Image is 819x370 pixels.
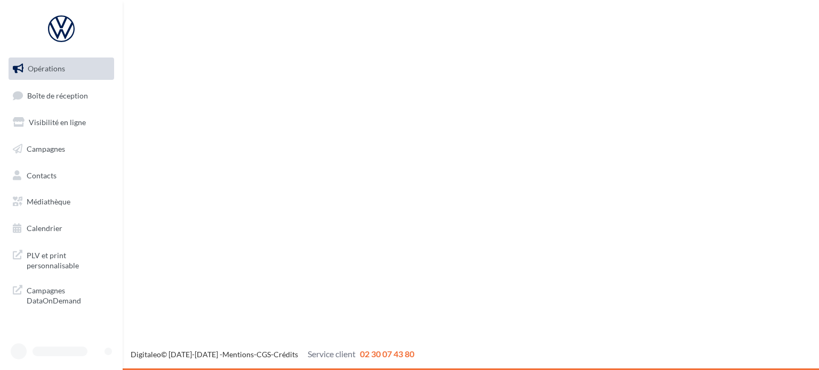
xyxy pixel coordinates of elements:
a: Digitaleo [131,350,161,359]
span: Boîte de réception [27,91,88,100]
a: Calendrier [6,217,116,240]
span: Médiathèque [27,197,70,206]
a: Mentions [222,350,254,359]
a: CGS [256,350,271,359]
a: Contacts [6,165,116,187]
span: Campagnes [27,144,65,153]
a: PLV et print personnalisable [6,244,116,275]
span: © [DATE]-[DATE] - - - [131,350,414,359]
span: Calendrier [27,224,62,233]
a: Campagnes DataOnDemand [6,279,116,310]
a: Campagnes [6,138,116,160]
span: Visibilité en ligne [29,118,86,127]
span: 02 30 07 43 80 [360,349,414,359]
span: PLV et print personnalisable [27,248,110,271]
span: Opérations [28,64,65,73]
a: Boîte de réception [6,84,116,107]
span: Campagnes DataOnDemand [27,283,110,306]
a: Crédits [274,350,298,359]
a: Médiathèque [6,191,116,213]
a: Opérations [6,57,116,80]
span: Contacts [27,170,57,179]
span: Service client [308,349,356,359]
a: Visibilité en ligne [6,111,116,134]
